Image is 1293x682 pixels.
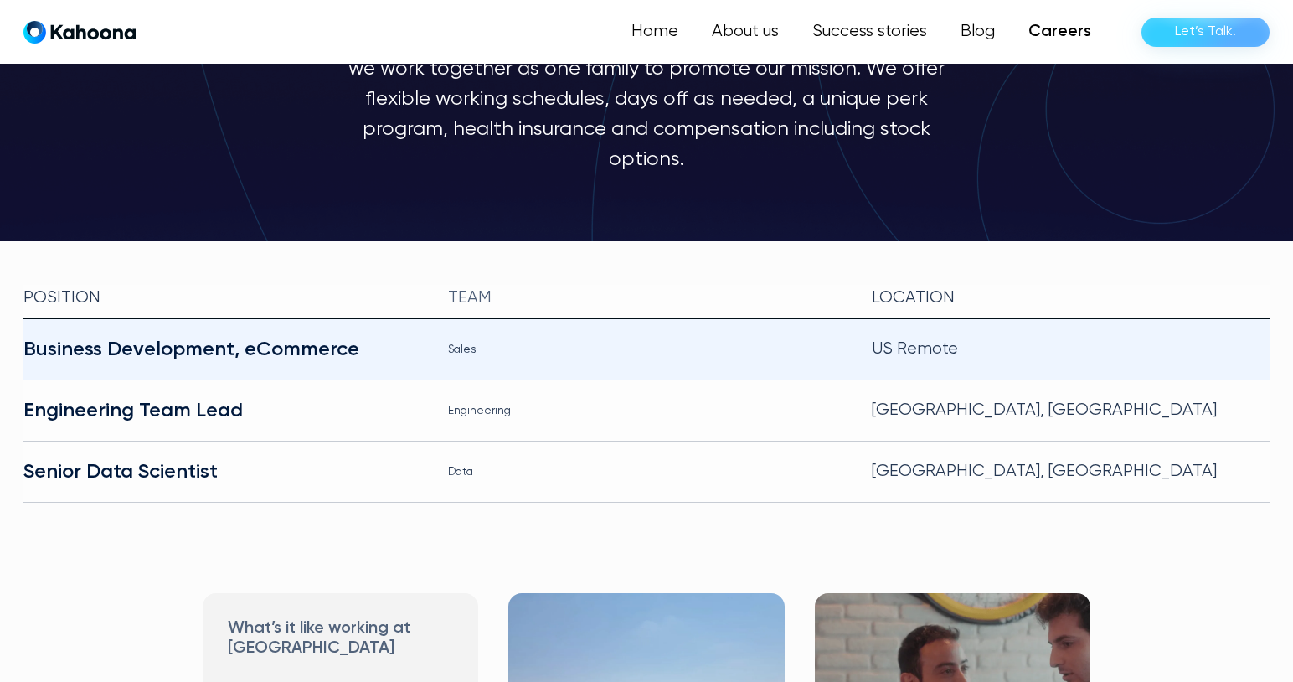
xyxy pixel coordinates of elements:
[23,336,421,363] div: Business Development, eCommerce
[448,336,846,363] div: Sales
[1141,18,1270,47] a: Let’s Talk!
[615,15,695,49] a: Home
[23,442,1270,503] a: Senior Data ScientistData[GEOGRAPHIC_DATA], [GEOGRAPHIC_DATA]
[872,458,1270,485] div: [GEOGRAPHIC_DATA], [GEOGRAPHIC_DATA]
[448,285,846,312] div: team
[872,336,1270,363] div: US Remote
[23,285,421,312] div: Position
[228,618,453,659] h3: What’s it like working at [GEOGRAPHIC_DATA]
[944,15,1012,49] a: Blog
[23,458,421,485] div: Senior Data Scientist
[872,397,1270,424] div: [GEOGRAPHIC_DATA], [GEOGRAPHIC_DATA]
[448,397,846,424] div: Engineering
[796,15,944,49] a: Success stories
[872,285,1270,312] div: Location
[695,15,796,49] a: About us
[1175,18,1236,45] div: Let’s Talk!
[23,319,1270,380] a: Business Development, eCommerceSalesUS Remote
[448,458,846,485] div: Data
[1012,15,1108,49] a: Careers
[23,397,421,424] div: Engineering Team Lead
[23,380,1270,442] a: Engineering Team LeadEngineering[GEOGRAPHIC_DATA], [GEOGRAPHIC_DATA]
[23,20,136,44] a: home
